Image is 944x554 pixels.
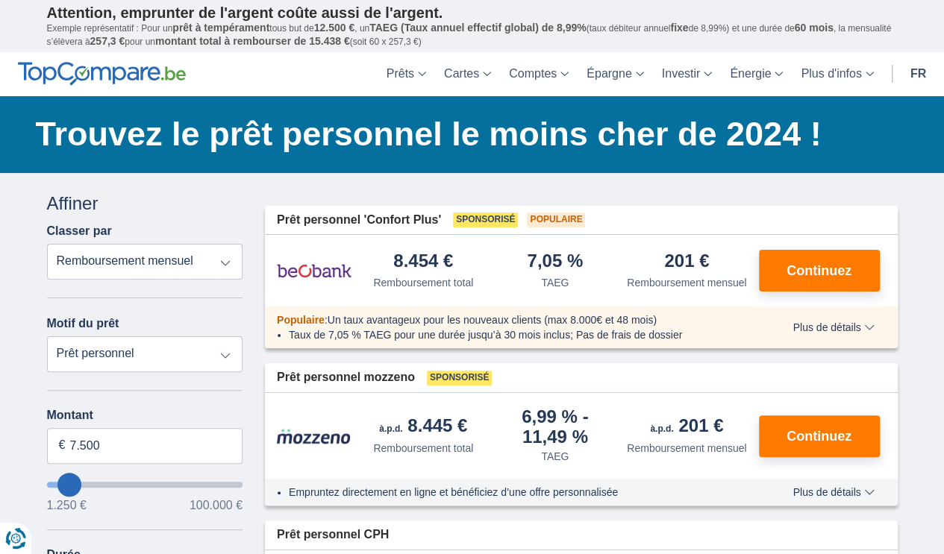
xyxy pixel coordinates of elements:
span: Populaire [527,213,585,227]
div: 201 € [664,252,709,272]
div: TAEG [541,449,569,464]
span: Continuez [787,429,851,443]
span: Prêt personnel mozzeno [277,369,415,386]
div: Remboursement mensuel [627,275,746,290]
a: Cartes [435,52,500,96]
div: : [265,312,761,327]
div: Remboursement mensuel [627,441,746,456]
a: Plus d'infos [792,52,882,96]
span: 12.500 € [314,22,355,34]
input: wantToBorrow [47,482,243,488]
span: Un taux avantageux pour les nouveaux clients (max 8.000€ et 48 mois) [328,314,657,326]
p: Attention, emprunter de l'argent coûte aussi de l'argent. [47,4,898,22]
button: Plus de détails [781,486,885,498]
span: TAEG (Taux annuel effectif global) de 8,99% [369,22,586,34]
label: Classer par [47,224,112,238]
li: Empruntez directement en ligne et bénéficiez d’une offre personnalisée [289,485,749,500]
div: 7,05 % [527,252,583,272]
div: 8.454 € [393,252,453,272]
span: Continuez [787,264,851,277]
span: 100.000 € [190,500,243,511]
img: pret personnel Beobank [277,252,351,289]
label: Motif du prêt [47,317,119,330]
a: Prêts [378,52,435,96]
span: 257,3 € [90,35,125,47]
span: montant total à rembourser de 15.438 € [155,35,350,47]
div: TAEG [541,275,569,290]
span: Sponsorisé [427,371,492,385]
button: Continuez [759,415,880,457]
img: pret personnel Mozzeno [277,428,351,444]
a: Investir [653,52,722,96]
p: Exemple représentatif : Pour un tous but de , un (taux débiteur annuel de 8,99%) et une durée de ... [47,22,898,48]
a: Énergie [721,52,792,96]
a: Comptes [500,52,578,96]
h1: Trouvez le prêt personnel le moins cher de 2024 ! [36,111,898,157]
span: Sponsorisé [453,213,518,227]
img: TopCompare [18,62,186,86]
span: Plus de détails [793,487,874,497]
span: € [59,437,66,454]
span: Populaire [277,314,325,326]
span: Prêt personnel CPH [277,526,389,544]
div: Remboursement total [373,441,473,456]
span: 1.250 € [47,500,87,511]
span: Plus de détails [793,322,874,333]
span: fixe [670,22,688,34]
a: Épargne [578,52,653,96]
div: 201 € [650,417,723,438]
button: Continuez [759,250,880,292]
div: 6,99 % [496,408,616,446]
label: Montant [47,409,243,422]
span: 60 mois [795,22,834,34]
span: Prêt personnel 'Confort Plus' [277,212,441,229]
a: fr [901,52,935,96]
div: Remboursement total [373,275,473,290]
div: 8.445 € [379,417,467,438]
div: Affiner [47,191,243,216]
li: Taux de 7,05 % TAEG pour une durée jusqu’à 30 mois inclus; Pas de frais de dossier [289,327,749,342]
span: prêt à tempérament [172,22,269,34]
button: Plus de détails [781,321,885,333]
